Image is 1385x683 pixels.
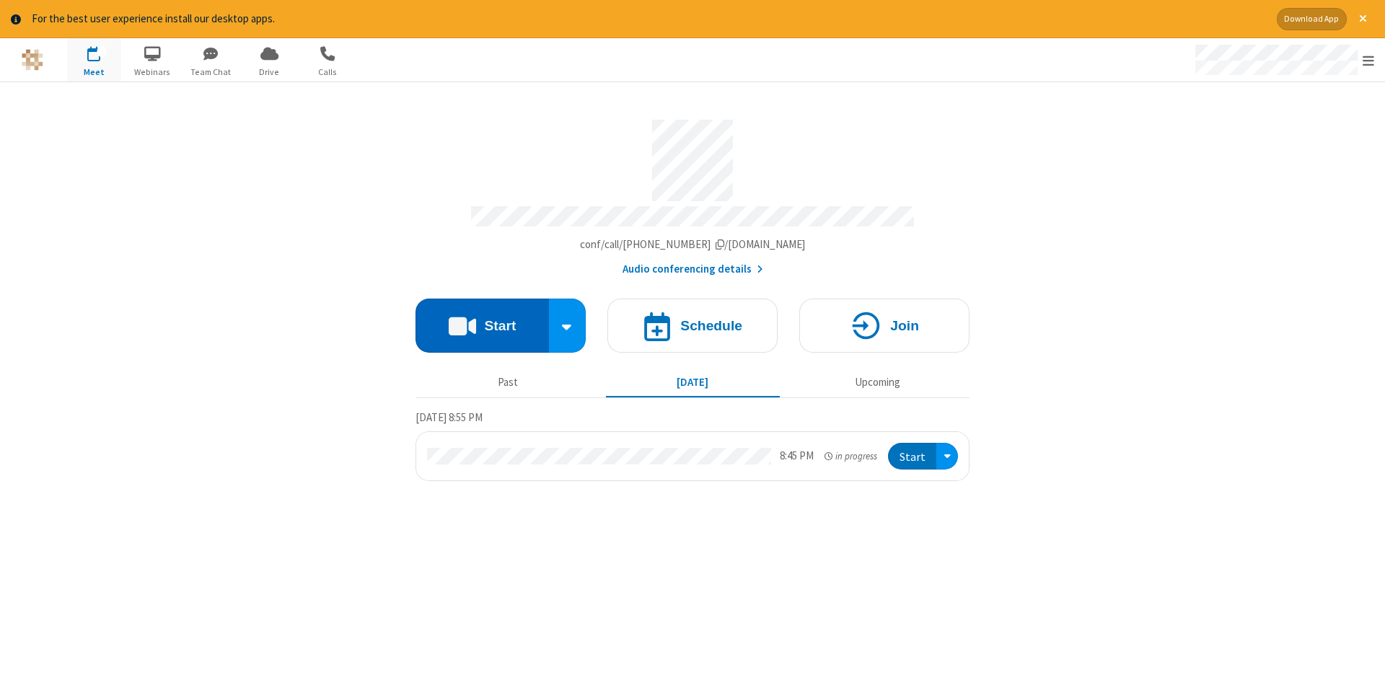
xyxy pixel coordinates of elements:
[484,319,516,332] h4: Start
[623,261,763,278] button: Audio conferencing details
[415,299,549,353] button: Start
[606,369,780,397] button: [DATE]
[5,38,59,81] button: Logo
[184,66,238,79] span: Team Chat
[415,409,969,481] section: Today's Meetings
[780,448,814,464] div: 8:45 PM
[22,49,43,71] img: QA Selenium DO NOT DELETE OR CHANGE
[301,66,355,79] span: Calls
[580,237,806,253] button: Copy my meeting room linkCopy my meeting room link
[888,443,936,470] button: Start
[936,443,958,470] div: Open menu
[607,299,778,353] button: Schedule
[791,369,964,397] button: Upcoming
[580,237,806,251] span: Copy my meeting room link
[126,66,180,79] span: Webinars
[549,299,586,353] div: Start conference options
[1352,8,1374,30] button: Close alert
[421,369,595,397] button: Past
[97,46,107,57] div: 1
[825,449,877,463] em: in progress
[32,11,1266,27] div: For the best user experience install our desktop apps.
[890,319,919,332] h4: Join
[242,66,296,79] span: Drive
[1182,38,1385,81] div: Open menu
[415,410,483,424] span: [DATE] 8:55 PM
[680,319,742,332] h4: Schedule
[67,66,121,79] span: Meet
[1277,8,1347,30] button: Download App
[799,299,969,353] button: Join
[415,109,969,277] section: Account details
